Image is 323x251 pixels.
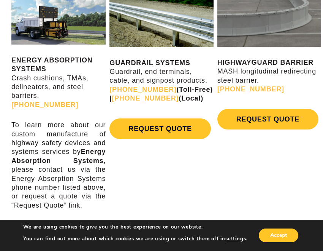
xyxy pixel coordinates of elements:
[259,229,298,242] button: Accept
[217,85,284,93] a: [PHONE_NUMBER]
[109,59,213,103] p: Guardrail, end terminals, cable, and signpost products.
[109,86,176,93] a: [PHONE_NUMBER]
[225,235,246,242] button: settings
[109,59,190,67] strong: GUARDRAIL SYSTEMS
[109,86,213,102] strong: (Toll-Free) | (Local)
[217,109,318,129] a: REQUEST QUOTE
[11,101,78,109] a: [PHONE_NUMBER]
[217,59,313,66] strong: HIGHWAYGUARD BARRIER
[112,94,179,102] a: [PHONE_NUMBER]
[23,224,247,230] p: We are using cookies to give you the best experience on our website.
[217,58,321,94] p: MASH longitudinal redirecting steel barrier.
[11,56,93,73] strong: ENERGY ABSORPTION SYSTEMS
[23,235,247,242] p: You can find out more about which cookies we are using or switch them off in .
[109,118,211,139] a: REQUEST QUOTE
[11,121,106,210] p: To learn more about our custom manufacture of highway safety devices and systems services by , pl...
[11,56,106,109] p: Crash cushions, TMAs, delineators, and steel barriers.
[11,148,106,164] strong: Energy Absorption Systems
